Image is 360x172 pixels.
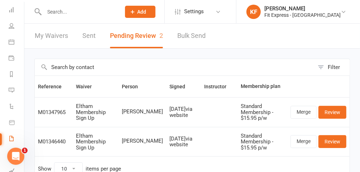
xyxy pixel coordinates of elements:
div: items per page [86,166,121,172]
button: Instructor [205,82,235,91]
a: Sent [82,24,96,48]
span: Add [138,9,147,15]
span: [PERSON_NAME] [122,138,163,144]
a: People [9,19,25,35]
span: Reference [38,84,69,89]
button: Filter [314,59,350,75]
button: Waiver [76,82,100,91]
span: Person [122,84,146,89]
button: Signed [169,82,193,91]
div: Eltham Membership Sign Up [76,103,115,121]
a: Calendar [9,35,25,51]
div: Fit Express - [GEOGRAPHIC_DATA] [264,12,341,18]
a: Review [318,135,346,148]
button: Reference [38,82,69,91]
span: Waiver [76,84,100,89]
span: Signed [169,84,193,89]
span: 2 [159,32,163,39]
div: Standard Membership - $15.95 p/w [241,133,284,151]
span: Instructor [205,84,235,89]
input: Search... [42,7,116,17]
div: M01346440 [38,139,69,145]
button: Pending Review2 [110,24,163,48]
div: Filter [328,63,340,72]
a: Reports [9,67,25,83]
div: Eltham Membership Sign Up [76,133,115,151]
iframe: Intercom live chat [7,148,24,165]
span: 1 [22,148,28,153]
a: Dashboard [9,3,25,19]
div: [DATE] via website [169,106,198,118]
a: Bulk Send [177,24,206,48]
span: Settings [184,4,204,20]
a: Merge [291,135,317,148]
a: Payments [9,51,25,67]
th: Membership plan [238,76,287,97]
div: [DATE] via website [169,136,198,148]
a: Product Sales [9,115,25,131]
button: Add [125,6,155,18]
a: My Waivers [35,24,68,48]
a: Merge [291,106,317,119]
input: Search by contact [35,59,314,75]
button: Person [122,82,146,91]
div: KF [246,5,261,19]
div: [PERSON_NAME] [264,5,341,12]
span: [PERSON_NAME] [122,109,163,115]
a: Review [318,106,346,119]
div: M01347965 [38,109,69,116]
div: Standard Membership - $15.95 p/w [241,103,284,121]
